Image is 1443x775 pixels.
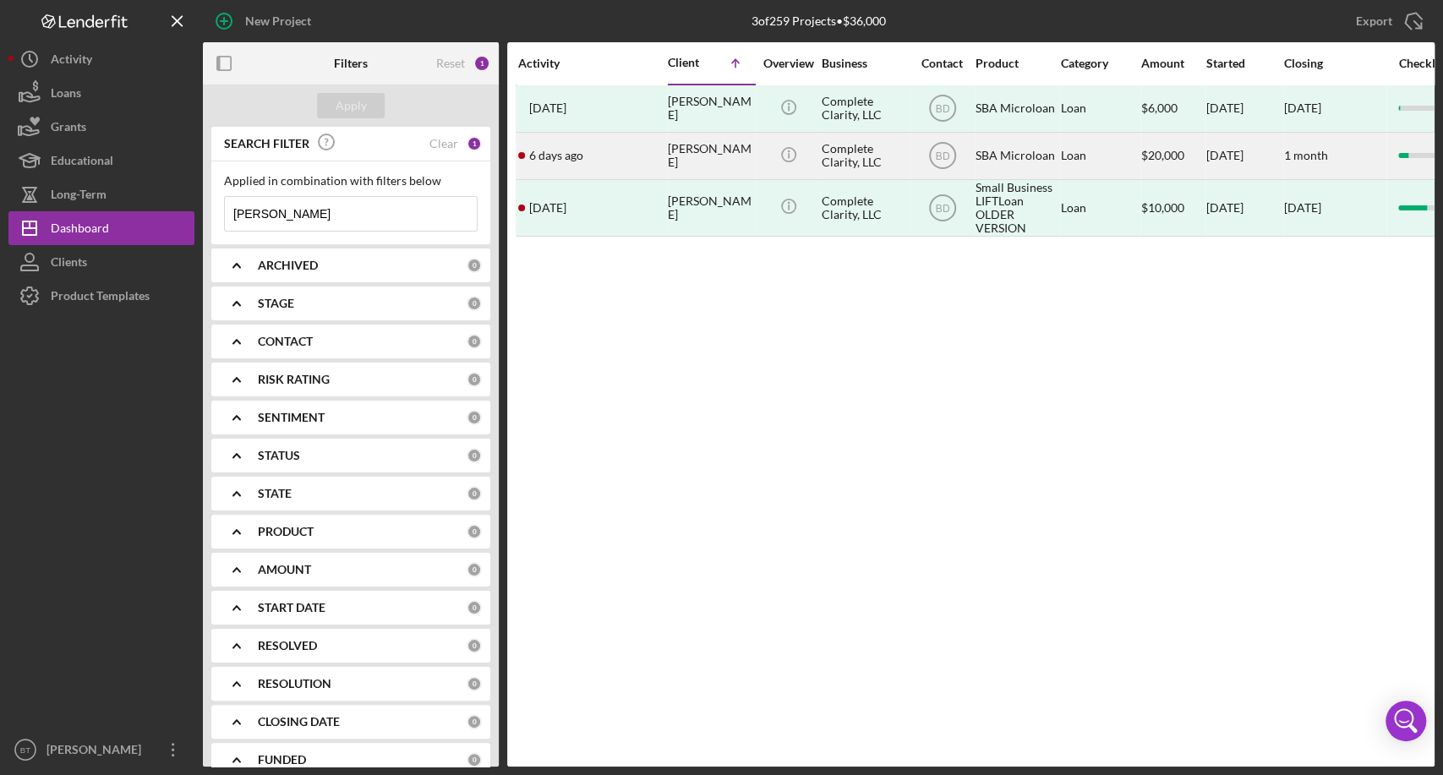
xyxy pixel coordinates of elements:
div: 0 [467,638,482,653]
div: 0 [467,258,482,273]
button: Product Templates [8,279,194,313]
b: PRODUCT [258,525,314,538]
button: Grants [8,110,194,144]
div: $20,000 [1141,134,1205,178]
div: Applied in combination with filters below [224,174,478,188]
div: Product Templates [51,279,150,317]
b: STAGE [258,297,294,310]
div: New Project [245,4,311,38]
div: Loan [1061,86,1140,131]
b: SEARCH FILTER [224,137,309,150]
div: 0 [467,676,482,691]
b: STATE [258,487,292,500]
button: Educational [8,144,194,177]
div: 0 [467,296,482,311]
div: 0 [467,524,482,539]
b: SENTIMENT [258,411,325,424]
div: Activity [518,57,666,70]
div: Grants [51,110,86,148]
div: [PERSON_NAME] [668,181,752,235]
time: 2022-07-11 15:06 [529,201,566,215]
div: Business [822,57,906,70]
b: STATUS [258,449,300,462]
b: CONTACT [258,335,313,348]
div: 0 [467,410,482,425]
div: $6,000 [1141,86,1205,131]
div: 0 [467,752,482,767]
div: Small Business LIFTLoan OLDER VERSION [976,181,1057,235]
time: 1 month [1284,148,1328,162]
div: Educational [51,144,113,182]
div: Complete Clarity, LLC [822,181,906,235]
div: 0 [467,562,482,577]
div: SBA Microloan [976,86,1057,131]
div: [DATE] [1284,101,1321,115]
div: 0 [467,372,482,387]
div: 0 [467,600,482,615]
time: 2025-08-12 17:47 [529,149,583,162]
div: Started [1206,57,1282,70]
div: Closing [1284,57,1386,70]
div: 1 [473,55,490,72]
div: 0 [467,334,482,349]
button: Export [1339,4,1435,38]
div: Clear [429,137,458,150]
div: Reset [436,57,465,70]
div: [PERSON_NAME] [42,733,152,771]
div: Apply [336,93,367,118]
div: Long-Term [51,177,107,216]
div: Amount [1141,57,1205,70]
div: Client [668,56,710,69]
div: [DATE] [1206,86,1282,131]
div: $10,000 [1141,181,1205,235]
button: Loans [8,76,194,110]
button: Activity [8,42,194,76]
div: [PERSON_NAME] [668,134,752,178]
div: Overview [757,57,820,70]
div: Open Intercom Messenger [1386,701,1426,741]
div: Export [1356,4,1392,38]
div: Complete Clarity, LLC [822,86,906,131]
text: BD [935,103,949,115]
div: Complete Clarity, LLC [822,134,906,178]
div: Loan [1061,181,1140,235]
b: ARCHIVED [258,259,318,272]
time: 2022-08-17 19:18 [529,101,566,115]
div: [DATE] [1206,181,1282,235]
text: BD [935,202,949,214]
div: [DATE] [1206,134,1282,178]
div: Loan [1061,134,1140,178]
b: RISK RATING [258,373,330,386]
b: START DATE [258,601,325,614]
button: Long-Term [8,177,194,211]
b: RESOLUTION [258,677,331,690]
div: Category [1061,57,1140,70]
button: Dashboard [8,211,194,245]
button: New Project [203,4,328,38]
div: SBA Microloan [976,134,1057,178]
b: RESOLVED [258,639,317,652]
div: 3 of 259 Projects • $36,000 [752,14,886,28]
div: 0 [467,448,482,463]
div: Activity [51,42,92,80]
div: 0 [467,486,482,501]
button: Clients [8,245,194,279]
div: Contact [910,57,974,70]
div: Dashboard [51,211,109,249]
b: AMOUNT [258,563,311,576]
div: Product [976,57,1057,70]
button: BT[PERSON_NAME] [8,733,194,767]
text: BT [20,745,30,755]
div: [DATE] [1284,201,1321,215]
div: Clients [51,245,87,283]
button: Apply [317,93,385,118]
div: [PERSON_NAME] [668,86,752,131]
b: FUNDED [258,753,306,767]
text: BD [935,150,949,162]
